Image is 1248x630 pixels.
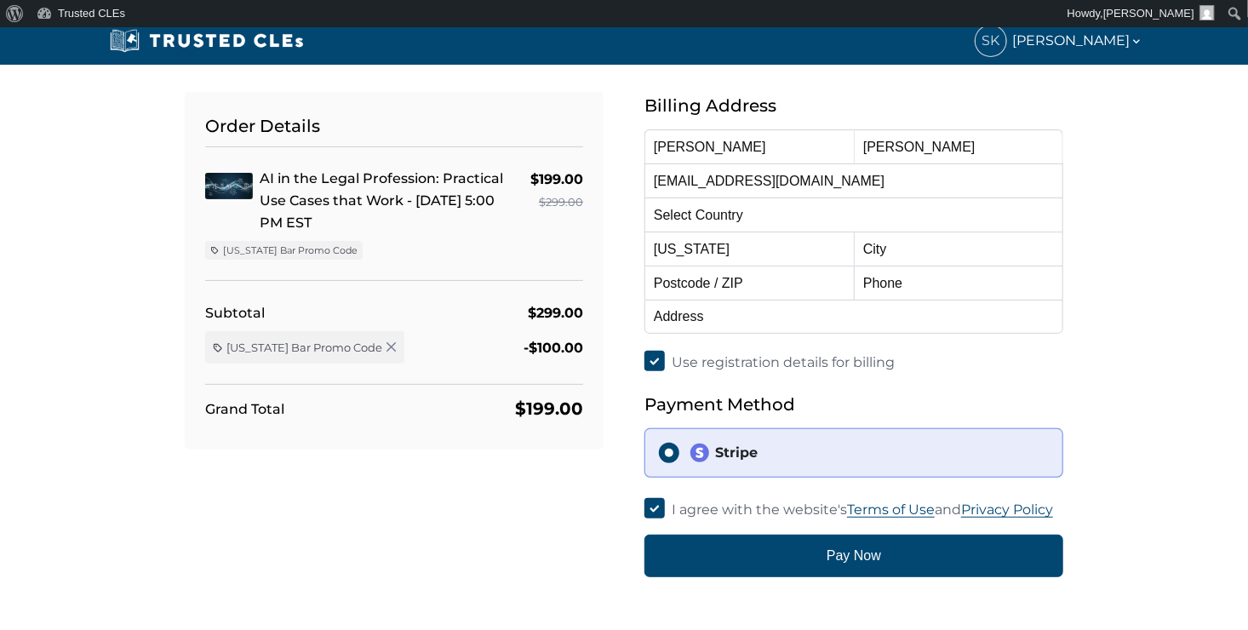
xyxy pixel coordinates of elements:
span: [PERSON_NAME] [1103,7,1194,20]
a: Privacy Policy [961,501,1053,518]
div: Subtotal [205,301,265,324]
a: AI in the Legal Profession: Practical Use Cases that Work - [DATE] 5:00 PM EST [260,170,503,231]
h5: Order Details [205,112,583,147]
div: $199.00 [515,395,583,422]
span: [US_STATE] Bar Promo Code [226,340,382,355]
button: Pay Now [644,535,1063,577]
div: $299.00 [528,301,583,324]
input: Email Address [644,163,1063,198]
img: stripe [690,443,710,463]
input: Postcode / ZIP [644,266,854,300]
img: AI in the Legal Profession: Practical Use Cases that Work - 10/15 - 5:00 PM EST [205,173,253,199]
h5: Billing Address [644,92,1063,119]
div: Grand Total [205,398,284,421]
div: -$100.00 [524,336,583,359]
span: [US_STATE] Bar Promo Code [223,243,358,257]
input: City [854,232,1063,266]
span: I agree with the website's and [672,501,1053,518]
span: SK [976,26,1006,56]
a: Terms of Use [847,501,935,518]
img: Trusted CLEs [105,28,308,54]
span: Use registration details for billing [672,354,895,370]
input: Address [644,300,1063,334]
input: Last Name [854,129,1063,163]
input: stripeStripe [659,443,679,463]
div: Stripe [690,443,1049,463]
div: $299.00 [530,191,583,214]
div: $199.00 [530,168,583,191]
h5: Payment Method [644,391,1063,418]
input: Phone [854,266,1063,300]
input: First Name [644,129,854,163]
span: [PERSON_NAME] [1012,29,1143,52]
